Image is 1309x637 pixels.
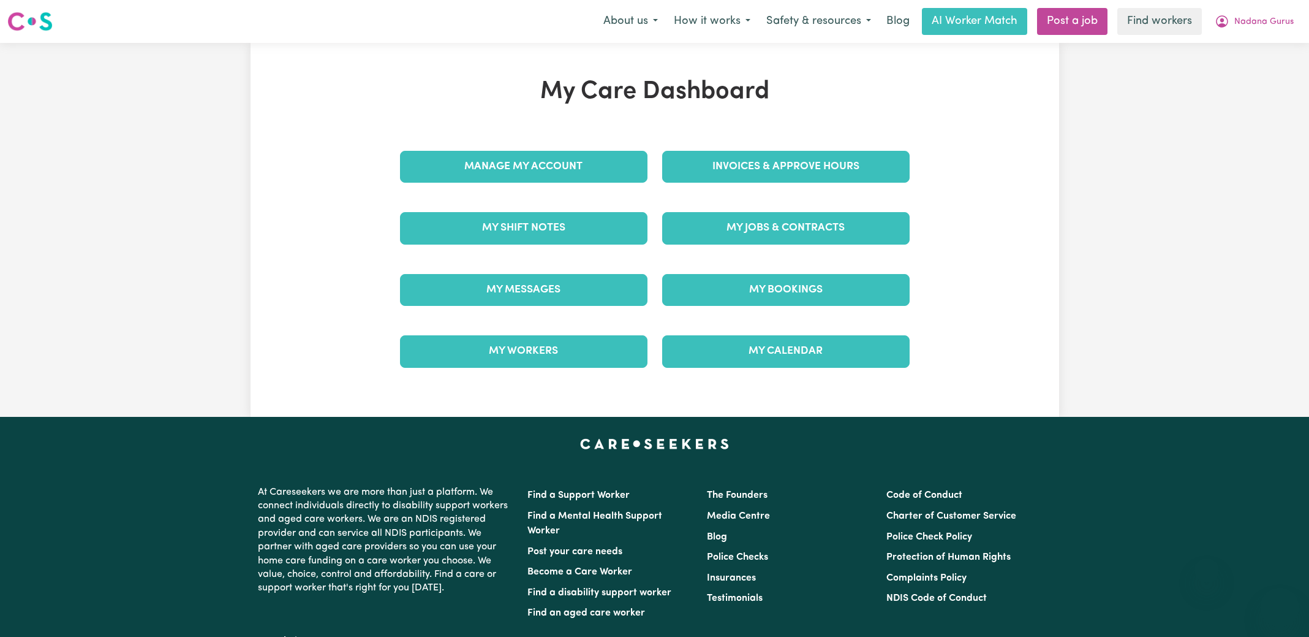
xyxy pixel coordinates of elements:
button: My Account [1207,9,1302,34]
a: Testimonials [707,593,763,603]
p: At Careseekers we are more than just a platform. We connect individuals directly to disability su... [258,481,513,600]
a: Police Checks [707,552,768,562]
a: Post a job [1037,8,1107,35]
a: The Founders [707,490,768,500]
a: Post your care needs [527,547,622,557]
a: My Messages [400,274,647,306]
a: My Calendar [662,335,910,367]
a: Become a Care Worker [527,567,632,577]
button: How it works [666,9,758,34]
a: Police Check Policy [886,532,972,542]
a: Blog [707,532,727,542]
a: Invoices & Approve Hours [662,151,910,183]
a: Find a disability support worker [527,588,671,598]
span: Nadana Gurus [1234,15,1294,29]
a: Find an aged care worker [527,608,645,618]
a: Complaints Policy [886,573,967,583]
button: About us [595,9,666,34]
a: Find a Support Worker [527,490,630,500]
a: Find a Mental Health Support Worker [527,511,662,536]
a: My Bookings [662,274,910,306]
a: Manage My Account [400,151,647,183]
a: AI Worker Match [922,8,1027,35]
a: Careseekers logo [7,7,53,36]
a: My Shift Notes [400,212,647,244]
img: Careseekers logo [7,10,53,32]
a: Charter of Customer Service [886,511,1016,521]
a: Find workers [1117,8,1202,35]
a: My Workers [400,335,647,367]
iframe: Button to launch messaging window [1260,588,1299,627]
h1: My Care Dashboard [393,77,917,107]
a: Media Centre [707,511,770,521]
button: Safety & resources [758,9,879,34]
iframe: Close message [1194,559,1219,583]
a: Code of Conduct [886,490,962,500]
a: NDIS Code of Conduct [886,593,987,603]
a: Insurances [707,573,756,583]
a: Protection of Human Rights [886,552,1011,562]
a: My Jobs & Contracts [662,212,910,244]
a: Blog [879,8,917,35]
a: Careseekers home page [580,439,729,449]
